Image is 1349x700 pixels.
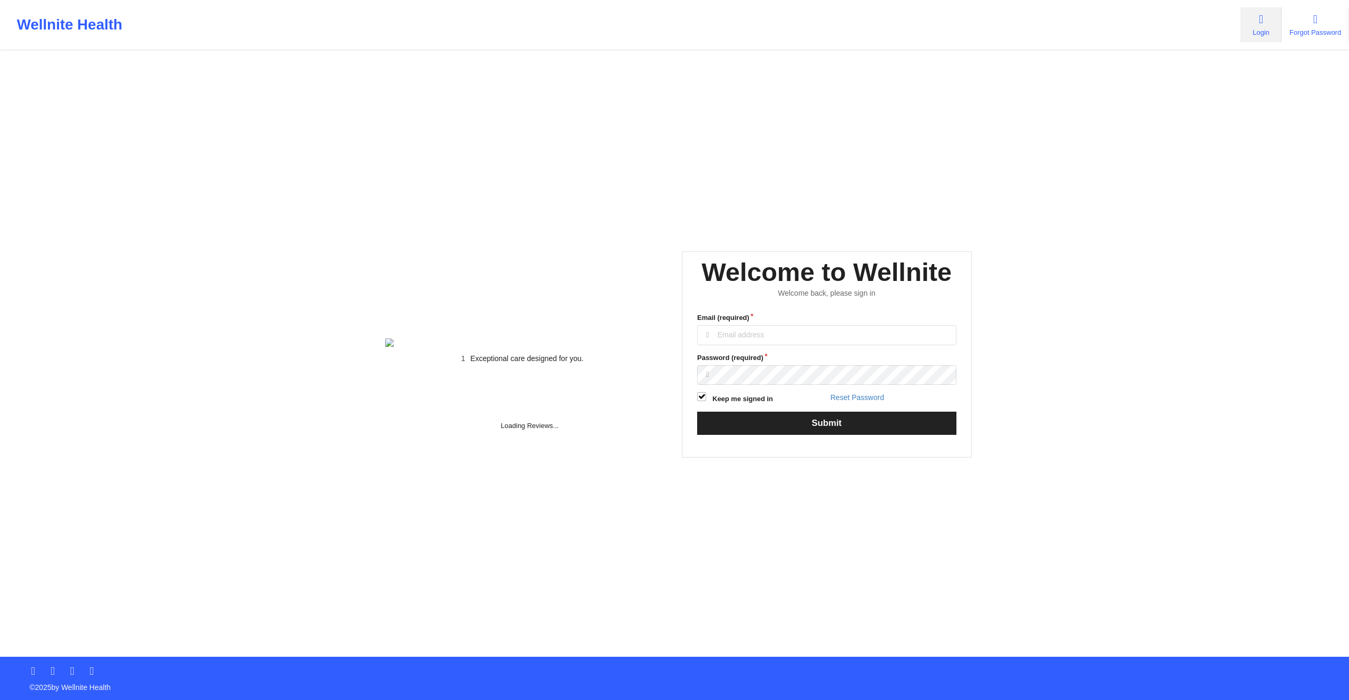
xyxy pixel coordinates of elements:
[697,325,956,345] input: Email address
[385,338,660,347] img: wellnite-auth-hero_200.c722682e.png
[1240,7,1282,42] a: Login
[1282,7,1349,42] a: Forgot Password
[712,394,773,404] label: Keep me signed in
[830,393,884,402] a: Reset Password
[697,313,956,323] label: Email (required)
[697,412,956,434] button: Submit
[22,675,1327,693] p: © 2025 by Wellnite Health
[394,354,660,363] li: Exceptional care designed for you.
[701,256,952,289] div: Welcome to Wellnite
[697,353,956,363] label: Password (required)
[385,381,675,431] div: Loading Reviews...
[690,289,964,298] div: Welcome back, please sign in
